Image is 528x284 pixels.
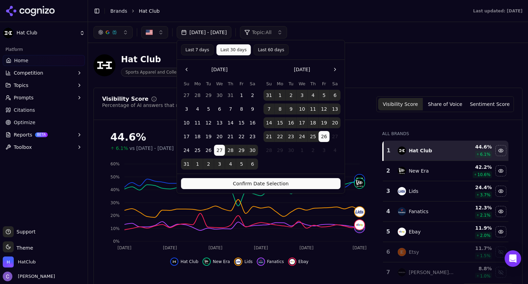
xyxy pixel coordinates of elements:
div: 5 [386,228,391,236]
button: Toolbox [3,142,85,153]
a: Citations [3,105,85,116]
button: Last 7 days [181,44,214,55]
th: Thursday [308,80,319,87]
th: Saturday [330,80,341,87]
button: Thursday, September 4th, 2025, selected [225,159,236,170]
span: 6.1% [116,145,128,152]
button: Friday, August 1st, 2025 [236,90,247,101]
img: new era [398,167,406,175]
div: [PERSON_NAME] & [PERSON_NAME] [409,269,454,276]
button: Monday, September 15th, 2025, selected [275,117,286,128]
button: Sunday, August 24th, 2025 [181,145,192,156]
span: Hat Club [139,8,159,14]
button: Thursday, August 21st, 2025 [225,131,236,142]
img: lids [235,259,241,264]
button: Tuesday, August 5th, 2025 [203,103,214,114]
tspan: 0% [113,239,120,244]
button: Saturday, August 16th, 2025 [247,117,258,128]
tr: 4fanaticsFanatics12.3%2.1%Hide fanatics data [383,201,508,222]
div: 11.7 % [460,245,492,252]
button: Go to the Next Month [330,64,341,75]
span: Sports Apparel and Collectibles [121,68,195,77]
img: mitchell & ness [398,268,406,276]
button: Sunday, August 3rd, 2025 [181,103,192,114]
div: Visibility Score [102,96,148,102]
button: [DATE] - [DATE] [177,26,231,39]
div: 6 [386,248,391,256]
button: Sunday, July 27th, 2025 [181,90,192,101]
tr: 6etsyEtsy11.7%1.5%Show etsy data [383,242,508,262]
button: Monday, July 28th, 2025 [192,90,203,101]
tspan: 10% [110,226,120,231]
button: Sunday, September 14th, 2025, selected [264,117,275,128]
button: Thursday, September 25th, 2025, selected [308,131,319,142]
button: Monday, August 11th, 2025 [192,117,203,128]
button: Tuesday, August 12th, 2025 [203,117,214,128]
button: Monday, September 22nd, 2025, selected [275,131,286,142]
span: Hat Club [16,30,77,36]
th: Monday [275,80,286,87]
span: Support [14,228,35,235]
button: Wednesday, September 3rd, 2025, selected [214,159,225,170]
img: hat club [398,146,406,155]
button: Hide fanatics data [257,258,284,266]
div: Fanatics [409,208,428,215]
button: Hide fanatics data [495,206,506,217]
th: Friday [319,80,330,87]
img: Hat Club [3,28,14,39]
span: vs [DATE] - [DATE] [130,145,174,152]
div: 24.4 % [460,184,492,191]
button: Share of Voice [423,98,467,110]
span: Hat Club [180,259,198,264]
button: Friday, September 19th, 2025, selected [319,117,330,128]
div: 42.2 % [460,164,492,171]
button: Friday, August 15th, 2025 [236,117,247,128]
button: Today, Friday, September 26th, 2025, selected [319,131,330,142]
span: 2.0 % [480,233,491,238]
th: Tuesday [203,80,214,87]
button: Monday, August 18th, 2025 [192,131,203,142]
button: Wednesday, September 17th, 2025, selected [297,117,308,128]
button: Wednesday, July 30th, 2025 [214,90,225,101]
button: Wednesday, August 6th, 2025 [214,103,225,114]
div: 7 [386,268,391,276]
tspan: [DATE] [299,245,313,250]
button: Friday, September 5th, 2025, selected [319,90,330,101]
button: Tuesday, July 29th, 2025 [203,90,214,101]
th: Sunday [264,80,275,87]
img: fanatics [258,259,264,264]
button: Monday, September 1st, 2025, selected [192,159,203,170]
button: Sunday, August 31st, 2025, selected [181,159,192,170]
button: Tuesday, September 23rd, 2025, selected [286,131,297,142]
button: Thursday, July 31st, 2025 [225,90,236,101]
button: Wednesday, August 20th, 2025 [214,131,225,142]
div: Lids [409,188,418,195]
div: Hat Club [121,54,195,65]
div: 11.9 % [460,225,492,231]
div: Etsy [409,249,419,255]
th: Wednesday [214,80,225,87]
button: Tuesday, August 26th, 2025 [203,145,214,156]
button: Friday, September 12th, 2025, selected [319,103,330,114]
table: August 2025 [181,80,258,170]
div: 44.6% [110,131,368,143]
button: Wednesday, August 27th, 2025, selected [214,145,225,156]
span: Citations [14,107,35,113]
button: Saturday, September 20th, 2025, selected [330,117,341,128]
button: Tuesday, August 19th, 2025 [203,131,214,142]
img: ebay [355,220,364,230]
button: Saturday, September 6th, 2025, selected [247,159,258,170]
button: Saturday, August 9th, 2025 [247,103,258,114]
span: 10.6 % [477,172,491,177]
button: Hide new era data [495,165,506,176]
img: Hat Club [93,54,115,76]
tspan: [DATE] [254,245,268,250]
img: Chris Hayes [3,272,12,281]
button: Hide lids data [495,186,506,197]
button: Saturday, August 23rd, 2025 [247,131,258,142]
button: Hide lids data [234,258,253,266]
th: Friday [236,80,247,87]
button: Show mitchell & ness data [495,267,506,278]
button: Prompts [3,92,85,103]
img: HatClub [3,256,14,267]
